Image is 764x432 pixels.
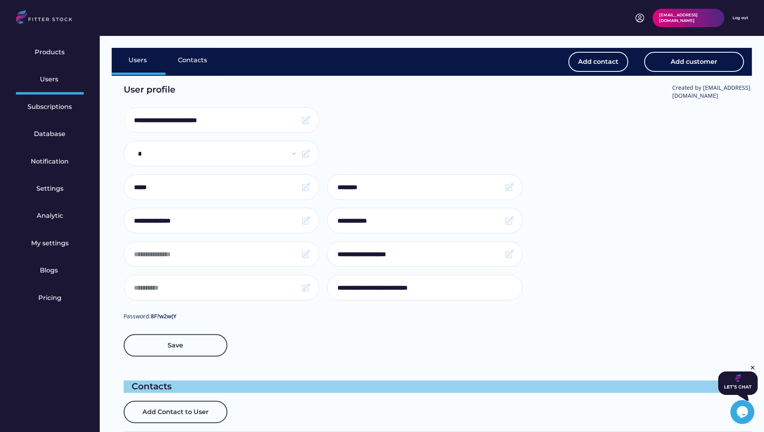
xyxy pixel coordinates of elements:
[569,52,628,72] button: Add contact
[659,12,718,24] div: [EMAIL_ADDRESS][DOMAIN_NAME]
[301,249,311,259] img: Frame.svg
[672,84,752,99] div: Created by [EMAIL_ADDRESS][DOMAIN_NAME]
[301,283,311,292] img: Frame.svg
[40,75,60,84] div: Users
[37,211,63,220] div: Analytic
[301,216,311,225] img: Frame.svg
[151,312,176,320] strong: 8F?w2w{Y
[718,364,758,401] iframe: chat widget
[505,216,514,225] img: Frame.svg
[31,239,69,248] div: My settings
[301,115,311,125] img: Frame.svg
[124,401,227,423] button: Add Contact to User
[505,249,514,259] img: Frame.svg
[40,266,60,275] div: Blogs
[31,157,69,166] div: Notification
[644,52,744,72] button: Add customer
[730,400,756,424] iframe: chat widget
[124,381,752,393] div: Contacts
[28,103,72,111] div: Subscriptions
[124,334,227,357] button: Save
[35,48,65,57] div: Products
[38,294,61,302] div: Pricing
[34,130,66,138] div: Database
[124,84,672,96] div: User profile
[635,13,645,23] img: profile-circle.svg
[301,182,311,192] img: Frame.svg
[36,184,63,193] div: Settings
[505,182,514,192] img: Frame.svg
[124,312,752,322] div: Password:
[732,15,748,21] div: Log out
[129,56,149,65] div: Users
[178,56,207,65] div: Contacts
[301,149,311,158] img: Frame.svg
[16,10,79,26] img: LOGO.svg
